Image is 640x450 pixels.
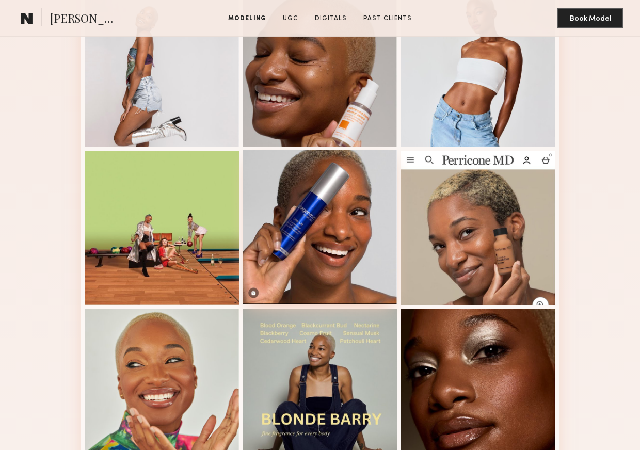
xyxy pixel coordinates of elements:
[557,13,623,22] a: Book Model
[279,14,302,23] a: UGC
[224,14,270,23] a: Modeling
[311,14,351,23] a: Digitals
[557,8,623,28] button: Book Model
[359,14,416,23] a: Past Clients
[50,10,122,28] span: [PERSON_NAME]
